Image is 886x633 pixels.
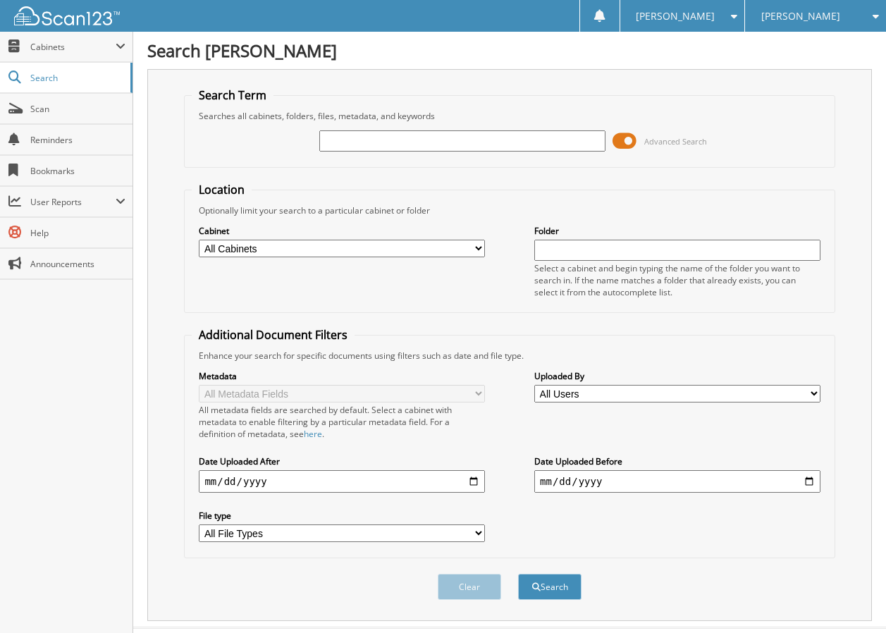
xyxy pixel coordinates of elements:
[534,262,820,298] div: Select a cabinet and begin typing the name of the folder you want to search in. If the name match...
[30,72,123,84] span: Search
[199,404,485,440] div: All metadata fields are searched by default. Select a cabinet with metadata to enable filtering b...
[30,103,125,115] span: Scan
[30,165,125,177] span: Bookmarks
[30,227,125,239] span: Help
[192,182,252,197] legend: Location
[30,258,125,270] span: Announcements
[636,12,715,20] span: [PERSON_NAME]
[644,136,707,147] span: Advanced Search
[192,110,827,122] div: Searches all cabinets, folders, files, metadata, and keywords
[199,470,485,493] input: start
[30,134,125,146] span: Reminders
[192,327,355,343] legend: Additional Document Filters
[518,574,582,600] button: Search
[534,470,820,493] input: end
[30,41,116,53] span: Cabinets
[534,370,820,382] label: Uploaded By
[199,455,485,467] label: Date Uploaded After
[304,428,322,440] a: here
[199,370,485,382] label: Metadata
[147,39,872,62] h1: Search [PERSON_NAME]
[192,87,273,103] legend: Search Term
[199,225,485,237] label: Cabinet
[192,204,827,216] div: Optionally limit your search to a particular cabinet or folder
[199,510,485,522] label: File type
[534,455,820,467] label: Date Uploaded Before
[192,350,827,362] div: Enhance your search for specific documents using filters such as date and file type.
[761,12,840,20] span: [PERSON_NAME]
[438,574,501,600] button: Clear
[534,225,820,237] label: Folder
[30,196,116,208] span: User Reports
[14,6,120,25] img: scan123-logo-white.svg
